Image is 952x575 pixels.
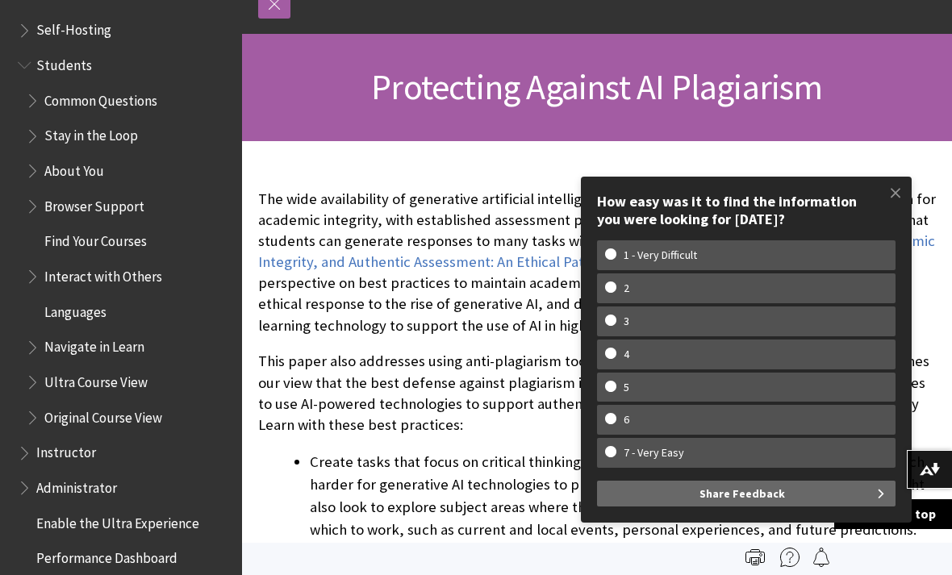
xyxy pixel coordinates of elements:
span: Common Questions [44,87,157,109]
span: Performance Dashboard [36,545,177,567]
span: Stay in the Loop [44,123,138,144]
span: Navigate in Learn [44,334,144,356]
p: The wide availability of generative artificial intelligence (AI) tools for learners has ushered i... [258,189,936,336]
span: About You [44,157,104,179]
span: Interact with Others [44,263,162,285]
span: Students [36,52,92,73]
span: Protecting Against AI Plagiarism [371,65,822,109]
span: Instructor [36,440,96,461]
span: Languages [44,298,106,320]
img: Print [745,548,765,567]
div: How easy was it to find the information you were looking for [DATE]? [597,193,896,227]
w-span: 4 [605,348,648,361]
w-span: 1 - Very Difficult [605,248,716,262]
span: Administrator [36,474,117,496]
span: Browser Support [44,193,144,215]
li: Create tasks that focus on critical thinking, personal perspectives, and self-reflection are much... [310,451,936,541]
span: Enable the Ultra Experience [36,510,199,531]
span: Self-Hosting [36,17,111,39]
p: This paper also addresses using anti-plagiarism tools such as SafeAssign versus AI detectors and ... [258,351,936,435]
span: Find Your Courses [44,228,147,250]
w-span: 2 [605,281,648,295]
span: Original Course View [44,404,162,426]
span: Ultra Course View [44,369,148,390]
button: Share Feedback [597,481,896,506]
w-span: 6 [605,413,648,427]
img: Follow this page [812,548,831,567]
img: More help [780,548,800,567]
w-span: 5 [605,381,648,394]
w-span: 7 - Very Easy [605,446,703,460]
span: Share Feedback [699,481,785,506]
w-span: 3 [605,315,648,328]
